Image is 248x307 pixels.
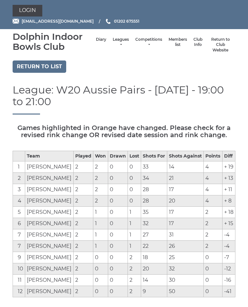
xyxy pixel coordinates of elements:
td: 7 [13,229,25,240]
td: 14 [141,274,167,286]
td: 26 [167,240,204,252]
td: 2 [204,218,222,229]
td: 1 [93,218,108,229]
th: Played [74,151,93,161]
td: 2 [74,161,93,172]
td: 2 [204,229,222,240]
td: 0 [108,274,128,286]
th: Diff [222,151,235,161]
th: Team [25,151,74,161]
td: 1 [128,206,141,218]
td: 0 [128,195,141,206]
td: 0 [108,263,128,274]
td: 2 [204,206,222,218]
td: [PERSON_NAME] [25,229,74,240]
td: 32 [141,218,167,229]
a: Leagues [113,37,129,48]
td: 2 [74,184,93,195]
td: [PERSON_NAME] [25,184,74,195]
td: 11 [13,274,25,286]
td: 0 [93,274,108,286]
td: 0 [204,286,222,297]
td: -12 [222,263,235,274]
td: 2 [74,218,93,229]
a: Members list [169,37,187,48]
th: Shots Against [167,151,204,161]
td: 0 [108,206,128,218]
td: -16 [222,274,235,286]
td: 2 [93,172,108,184]
td: 25 [167,252,204,263]
td: 0 [108,172,128,184]
td: -4 [222,240,235,252]
td: 0 [108,161,128,172]
td: 2 [128,252,141,263]
td: 2 [74,263,93,274]
a: Club Info [193,37,202,48]
td: 0 [108,252,128,263]
a: Diary [96,37,106,42]
td: 31 [167,229,204,240]
td: 2 [74,195,93,206]
td: 0 [128,161,141,172]
td: 28 [141,195,167,206]
td: 2 [93,184,108,195]
td: 35 [141,206,167,218]
th: Won [93,151,108,161]
a: Return to list [13,60,66,73]
td: 2 [74,206,93,218]
td: 32 [167,263,204,274]
td: 5 [13,206,25,218]
a: Competitions [135,37,162,48]
td: 9 [141,286,167,297]
span: [EMAIL_ADDRESS][DOMAIN_NAME] [22,19,94,24]
td: [PERSON_NAME] [25,252,74,263]
td: 2 [128,263,141,274]
img: Email [13,19,19,24]
td: 20 [167,195,204,206]
td: 3 [13,184,25,195]
th: Shots For [141,151,167,161]
td: 2 [204,240,222,252]
div: Dolphin Indoor Bowls Club [13,32,93,52]
td: 30 [167,274,204,286]
td: 21 [167,172,204,184]
td: 2 [128,286,141,297]
td: + 18 [222,206,235,218]
td: [PERSON_NAME] [25,172,74,184]
td: 2 [74,172,93,184]
td: 0 [204,274,222,286]
td: 4 [204,172,222,184]
td: 7 [13,240,25,252]
td: [PERSON_NAME] [25,161,74,172]
td: 2 [74,240,93,252]
td: 28 [141,184,167,195]
a: Phone us 01202 675551 [105,18,139,24]
td: + 11 [222,184,235,195]
td: 1 [93,206,108,218]
td: [PERSON_NAME] [25,286,74,297]
td: 17 [167,218,204,229]
td: 2 [74,252,93,263]
td: 2 [93,195,108,206]
td: 0 [108,195,128,206]
td: 10 [13,263,25,274]
td: 4 [204,161,222,172]
td: -7 [222,252,235,263]
td: 2 [128,274,141,286]
td: 0 [108,229,128,240]
td: -41 [222,286,235,297]
td: [PERSON_NAME] [25,195,74,206]
td: + 15 [222,218,235,229]
td: 0 [108,184,128,195]
td: 17 [167,206,204,218]
td: 2 [74,229,93,240]
td: 1 [128,240,141,252]
td: 14 [167,161,204,172]
td: 27 [141,229,167,240]
td: 1 [128,218,141,229]
td: [PERSON_NAME] [25,274,74,286]
a: Email [EMAIL_ADDRESS][DOMAIN_NAME] [13,18,94,24]
td: + 19 [222,161,235,172]
td: 17 [167,184,204,195]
